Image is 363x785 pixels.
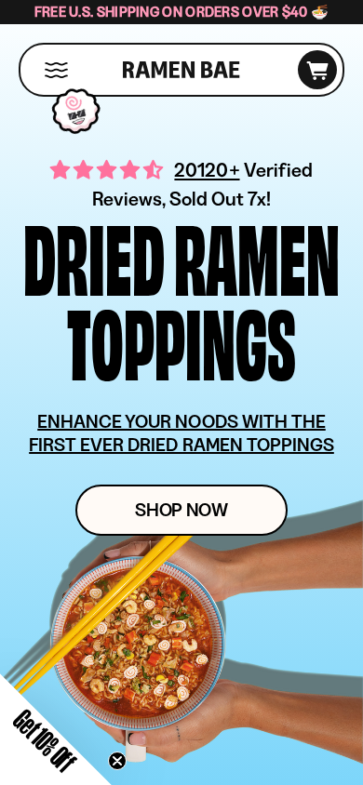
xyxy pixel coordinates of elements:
button: Mobile Menu Trigger [44,62,69,78]
a: Shop Now [75,485,288,536]
div: Ramen [174,213,340,298]
div: Toppings [67,298,296,382]
div: Dried [23,213,165,298]
span: Shop Now [135,500,228,520]
u: ENHANCE YOUR NOODS WITH THE FIRST EVER DRIED RAMEN TOPPINGS [29,410,334,456]
span: 20120+ [174,155,239,184]
span: Get 10% Off [8,704,81,777]
button: Close teaser [108,752,127,770]
span: Free U.S. Shipping on Orders over $40 🍜 [34,3,329,20]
